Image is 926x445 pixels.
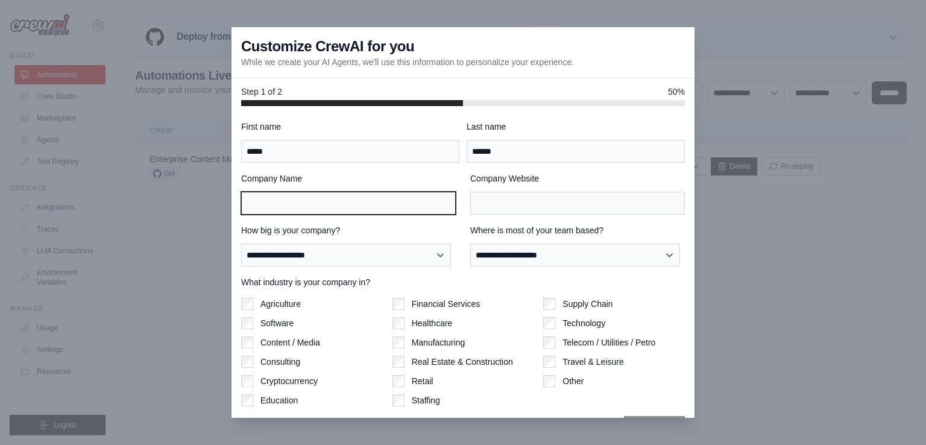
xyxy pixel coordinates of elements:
[260,375,318,387] label: Cryptocurrency
[260,394,298,406] label: Education
[241,224,456,236] label: How big is your company?
[412,375,433,387] label: Retail
[260,356,300,368] label: Consulting
[412,394,440,406] label: Staffing
[470,224,685,236] label: Where is most of your team based?
[241,56,574,68] p: While we create your AI Agents, we'll use this information to personalize your experience.
[470,172,685,185] label: Company Website
[241,276,685,288] label: What industry is your company in?
[260,336,320,349] label: Content / Media
[241,172,456,185] label: Company Name
[412,317,453,329] label: Healthcare
[562,375,584,387] label: Other
[562,317,605,329] label: Technology
[412,356,513,368] label: Real Estate & Construction
[260,298,301,310] label: Agriculture
[562,356,623,368] label: Travel & Leisure
[241,121,459,133] label: First name
[260,317,294,329] label: Software
[866,387,926,445] iframe: Chat Widget
[412,336,465,349] label: Manufacturing
[241,86,282,98] span: Step 1 of 2
[562,336,655,349] label: Telecom / Utilities / Petro
[668,86,685,98] span: 50%
[241,37,414,56] h3: Customize CrewAI for you
[562,298,613,310] label: Supply Chain
[412,298,480,310] label: Financial Services
[624,416,685,443] button: Next
[467,121,685,133] label: Last name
